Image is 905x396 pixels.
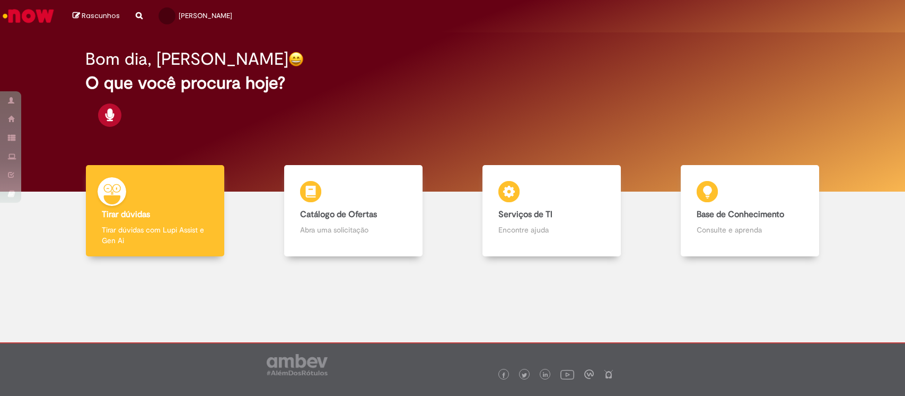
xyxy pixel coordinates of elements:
img: logo_footer_facebook.png [501,373,506,378]
img: ServiceNow [1,5,56,27]
a: Rascunhos [73,11,120,21]
h2: O que você procura hoje? [85,74,820,92]
a: Base de Conhecimento Consulte e aprenda [651,165,849,257]
img: logo_footer_naosei.png [604,369,613,379]
a: Tirar dúvidas Tirar dúvidas com Lupi Assist e Gen Ai [56,165,254,257]
img: logo_footer_workplace.png [584,369,594,379]
span: Rascunhos [82,11,120,21]
b: Tirar dúvidas [102,209,150,220]
p: Abra uma solicitação [300,225,407,235]
b: Base de Conhecimento [697,209,784,220]
img: logo_footer_linkedin.png [543,372,548,378]
p: Encontre ajuda [498,225,605,235]
img: logo_footer_youtube.png [560,367,574,381]
a: Serviços de TI Encontre ajuda [453,165,651,257]
img: happy-face.png [288,51,304,67]
b: Catálogo de Ofertas [300,209,377,220]
img: logo_footer_twitter.png [522,373,527,378]
span: [PERSON_NAME] [179,11,232,20]
p: Tirar dúvidas com Lupi Assist e Gen Ai [102,225,208,246]
img: logo_footer_ambev_rotulo_gray.png [267,354,328,375]
h2: Bom dia, [PERSON_NAME] [85,50,288,68]
a: Catálogo de Ofertas Abra uma solicitação [254,165,452,257]
p: Consulte e aprenda [697,225,803,235]
b: Serviços de TI [498,209,552,220]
